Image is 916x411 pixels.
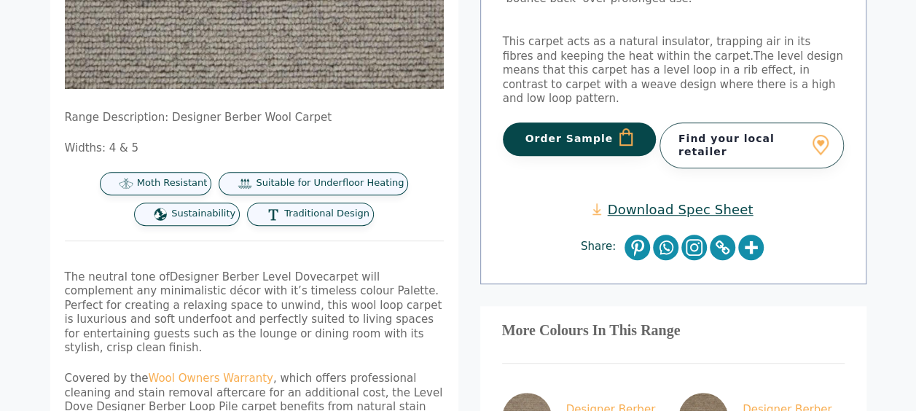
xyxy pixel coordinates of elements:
[65,141,444,156] p: Widths: 4 & 5
[659,122,844,168] a: Find your local retailer
[503,50,843,106] span: The level design means that this carpet has a level loop in a rib effect, in contrast to carpet w...
[148,372,273,385] a: Wool Owners Warranty
[284,208,369,220] span: Traditional Design
[170,270,324,283] span: Designer Berber Level Dove
[171,208,235,220] span: Sustainability
[581,240,623,254] span: Share:
[710,235,735,260] a: Copy Link
[256,177,404,189] span: Suitable for Underfloor Heating
[503,35,810,63] span: This carpet acts as a natural insulator, trapping air in its fibres and keeping the heat within t...
[65,270,444,356] p: The neutral tone of carpet will complement any minimalistic décor with it’s timeless colour Palet...
[65,111,444,125] p: Range Description: Designer Berber Wool Carpet
[502,328,845,334] h3: More Colours In This Range
[137,177,208,189] span: Moth Resistant
[681,235,707,260] a: Instagram
[503,122,657,156] button: Order Sample
[653,235,678,260] a: Whatsapp
[738,235,764,260] a: More
[592,201,753,218] a: Download Spec Sheet
[625,235,650,260] a: Pinterest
